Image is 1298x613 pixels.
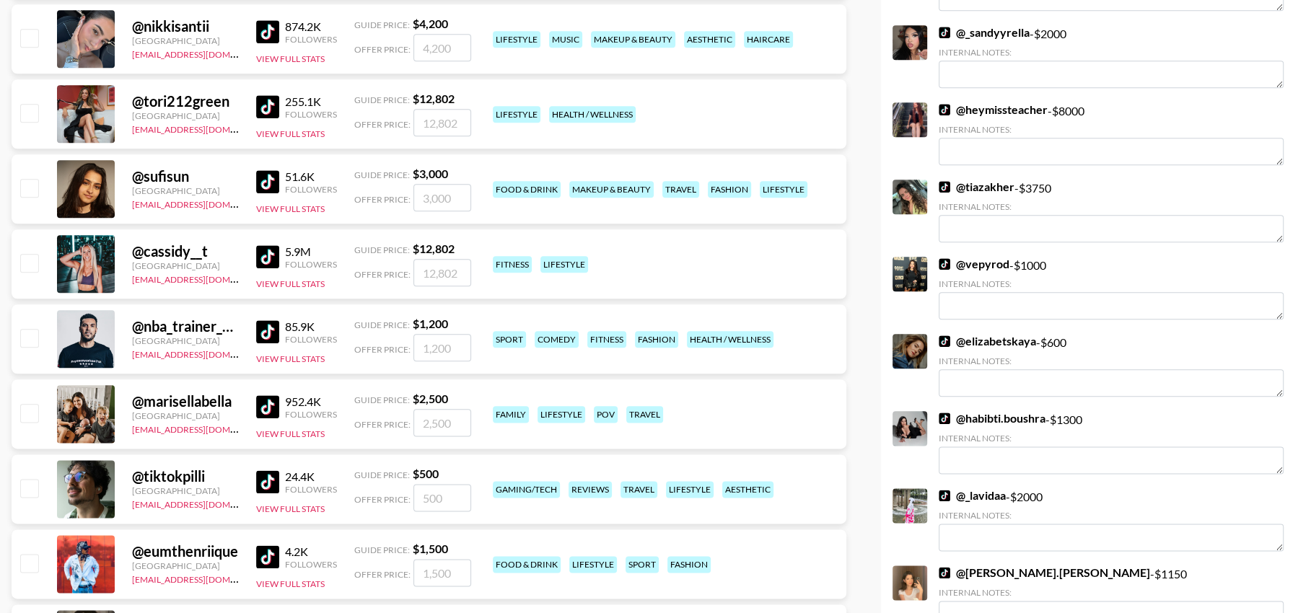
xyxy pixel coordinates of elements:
input: 500 [413,484,471,511]
a: @elizabetskaya [939,334,1036,348]
strong: $ 500 [413,467,439,480]
div: Followers [285,409,337,420]
button: View Full Stats [256,278,325,289]
div: [GEOGRAPHIC_DATA] [132,260,239,271]
img: TikTok [939,567,950,578]
strong: $ 1,500 [413,542,448,555]
div: - $ 3750 [939,180,1284,242]
div: Internal Notes: [939,356,1284,366]
div: makeup & beauty [591,31,675,48]
a: [EMAIL_ADDRESS][DOMAIN_NAME] [132,271,277,285]
div: gaming/tech [493,481,560,498]
div: Followers [285,184,337,195]
div: 255.1K [285,94,337,109]
input: 1,200 [413,334,471,361]
span: Offer Price: [354,119,411,130]
div: lifestyle [569,556,617,573]
a: [EMAIL_ADDRESS][DOMAIN_NAME] [132,121,277,135]
input: 12,802 [413,259,471,286]
button: View Full Stats [256,578,325,589]
div: - $ 1000 [939,257,1284,319]
div: 952.4K [285,394,337,409]
div: Followers [285,109,337,120]
div: Internal Notes: [939,510,1284,521]
div: 24.4K [285,469,337,484]
div: lifestyle [538,406,585,423]
div: food & drink [493,181,561,198]
button: View Full Stats [256,53,325,64]
div: fashion [667,556,711,573]
div: aesthetic [684,31,735,48]
img: TikTok [256,395,279,418]
a: [EMAIL_ADDRESS][DOMAIN_NAME] [132,46,277,60]
a: @vepyrod [939,257,1009,271]
div: - $ 8000 [939,102,1284,165]
input: 1,500 [413,559,471,586]
div: sport [626,556,659,573]
div: @ eumthenriique [132,542,239,560]
div: Internal Notes: [939,47,1284,58]
span: Offer Price: [354,44,411,55]
a: [EMAIL_ADDRESS][DOMAIN_NAME] [132,571,277,585]
div: Followers [285,259,337,270]
div: @ tori212green [132,92,239,110]
div: @ tiktokpilli [132,467,239,485]
img: TikTok [939,490,950,501]
div: family [493,406,529,423]
span: Offer Price: [354,494,411,505]
input: 4,200 [413,34,471,61]
div: travel [662,181,699,198]
button: View Full Stats [256,503,325,514]
div: makeup & beauty [569,181,654,198]
div: 51.6K [285,169,337,184]
div: - $ 1300 [939,411,1284,474]
img: TikTok [256,545,279,568]
a: [EMAIL_ADDRESS][DOMAIN_NAME] [132,196,277,210]
input: 3,000 [413,184,471,211]
input: 2,500 [413,409,471,436]
div: Followers [285,559,337,570]
div: fashion [635,331,678,348]
div: lifestyle [666,481,714,498]
div: lifestyle [493,106,540,123]
img: TikTok [256,320,279,343]
a: [EMAIL_ADDRESS][DOMAIN_NAME] [132,496,277,510]
div: @ marisellabella [132,392,239,410]
div: Followers [285,34,337,45]
span: Guide Price: [354,394,410,405]
span: Guide Price: [354,244,410,255]
img: TikTok [256,170,279,193]
img: TikTok [256,470,279,493]
img: TikTok [256,95,279,118]
div: Internal Notes: [939,587,1284,598]
img: TikTok [939,27,950,38]
img: TikTok [939,104,950,115]
span: Offer Price: [354,269,411,280]
span: Offer Price: [354,194,411,205]
div: Followers [285,484,337,495]
strong: $ 3,000 [413,167,448,180]
a: @heymissteacher [939,102,1048,117]
strong: $ 12,802 [413,92,455,105]
div: [GEOGRAPHIC_DATA] [132,410,239,421]
div: health / wellness [687,331,773,348]
div: music [549,31,582,48]
div: sport [493,331,526,348]
div: @ nikkisantii [132,17,239,35]
div: lifestyle [493,31,540,48]
span: Guide Price: [354,469,410,480]
span: Offer Price: [354,419,411,430]
img: TikTok [256,245,279,268]
img: TikTok [939,335,950,347]
div: food & drink [493,556,561,573]
div: - $ 2000 [939,488,1284,551]
span: Guide Price: [354,94,410,105]
strong: $ 4,200 [413,17,448,30]
a: [EMAIL_ADDRESS][DOMAIN_NAME] [132,421,277,435]
div: pov [594,406,618,423]
span: Guide Price: [354,319,410,330]
div: Internal Notes: [939,201,1284,212]
div: fitness [493,256,532,273]
div: 4.2K [285,544,337,559]
div: haircare [744,31,793,48]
